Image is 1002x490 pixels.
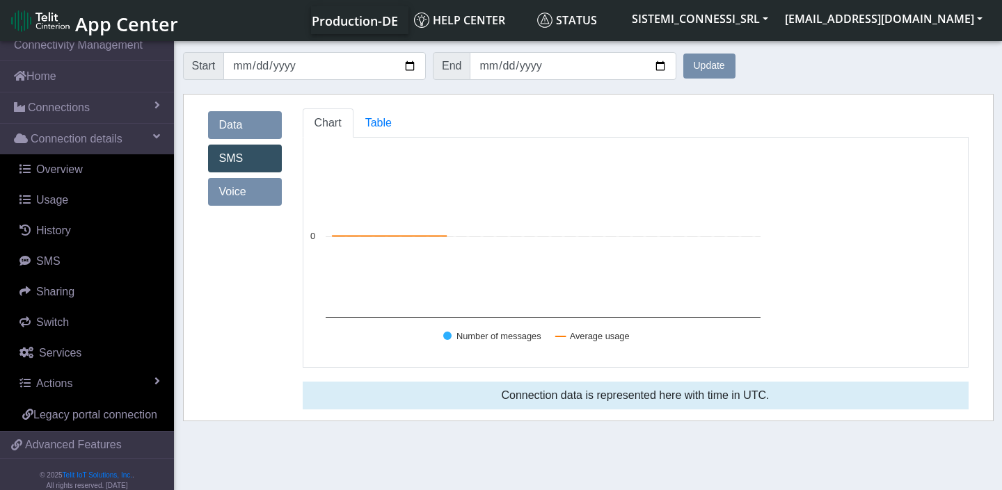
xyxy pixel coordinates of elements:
[6,215,174,246] a: History
[414,13,505,28] span: Help center
[208,145,282,172] a: SMS
[36,316,69,328] span: Switch
[456,331,541,341] text: Number of messages
[6,368,174,399] a: Actions
[36,194,68,206] span: Usage
[208,111,282,139] a: Data
[311,6,397,34] a: Your current platform instance
[569,331,629,341] text: Average usage
[6,154,174,185] a: Overview
[777,6,991,31] button: [EMAIL_ADDRESS][DOMAIN_NAME]
[303,108,969,138] ul: Tabs
[6,307,174,338] a: Switch
[303,382,969,409] div: Connection data is represented here with time in UTC.
[537,13,552,28] img: status.svg
[39,347,81,359] span: Services
[25,436,122,453] span: Advanced Features
[315,117,342,129] span: Chart
[433,52,470,80] span: End
[6,185,174,215] a: Usage
[623,6,777,31] button: SISTEMI_CONNESSI_SRL
[183,52,225,80] span: Start
[36,377,72,389] span: Actions
[414,13,429,28] img: knowledge.svg
[365,117,392,129] span: Table
[310,231,315,241] text: 0
[31,131,122,147] span: Connection details
[11,10,70,32] img: logo-telit-cinterion-gw-new.png
[36,163,83,175] span: Overview
[11,6,176,35] a: App Center
[537,13,597,28] span: Status
[208,178,282,206] a: Voice
[6,338,174,368] a: Services
[408,6,532,34] a: Help center
[36,255,61,267] span: SMS
[312,13,398,29] span: Production-DE
[28,99,90,116] span: Connections
[36,286,74,297] span: Sharing
[36,224,71,236] span: History
[6,277,174,307] a: Sharing
[33,409,157,420] span: Legacy portal connection
[63,471,132,479] a: Telit IoT Solutions, Inc.
[683,54,735,79] button: Update
[532,6,623,34] a: Status
[6,246,174,277] a: SMS
[75,11,178,37] span: App Center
